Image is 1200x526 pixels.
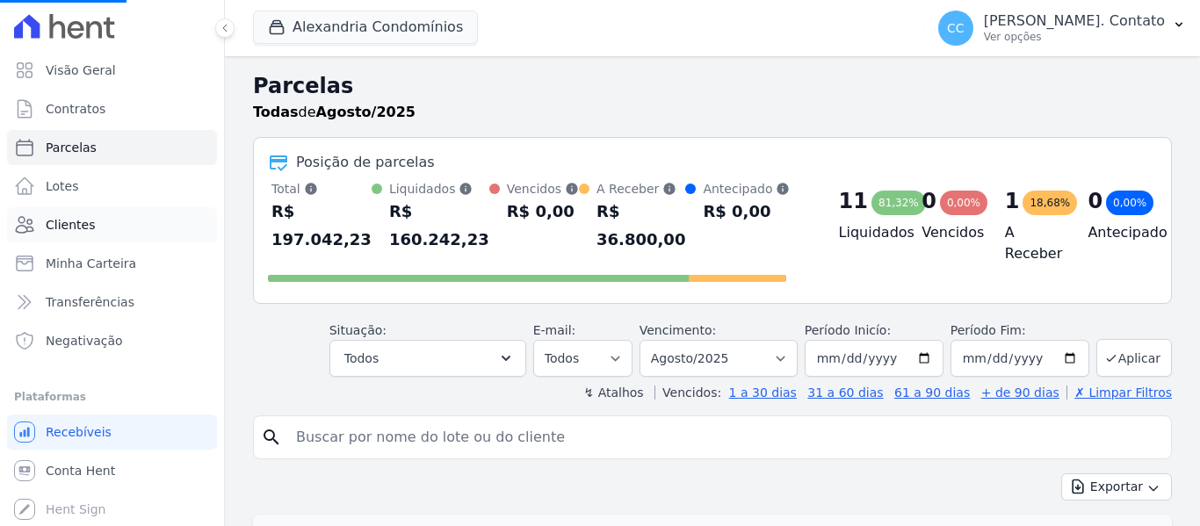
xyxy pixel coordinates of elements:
[922,187,936,215] div: 0
[46,462,115,479] span: Conta Hent
[7,91,217,126] a: Contratos
[981,385,1059,400] a: + de 90 dias
[839,187,868,215] div: 11
[924,4,1200,53] button: CC [PERSON_NAME]. Contato Ver opções
[947,22,965,34] span: CC
[507,198,579,226] div: R$ 0,00
[703,180,790,198] div: Antecipado
[253,70,1172,102] h2: Parcelas
[951,321,1089,340] label: Período Fim:
[533,323,576,337] label: E-mail:
[1023,191,1077,215] div: 18,68%
[596,180,685,198] div: A Receber
[46,216,95,234] span: Clientes
[703,198,790,226] div: R$ 0,00
[596,198,685,254] div: R$ 36.800,00
[805,323,891,337] label: Período Inicío:
[7,246,217,281] a: Minha Carteira
[7,130,217,165] a: Parcelas
[253,11,478,44] button: Alexandria Condomínios
[1096,339,1172,377] button: Aplicar
[894,385,970,400] a: 61 a 90 dias
[984,12,1165,30] p: [PERSON_NAME]. Contato
[344,348,379,369] span: Todos
[46,100,105,118] span: Contratos
[261,427,282,448] i: search
[654,385,721,400] label: Vencidos:
[1088,187,1102,215] div: 0
[1066,385,1172,400] a: ✗ Limpar Filtros
[1061,473,1172,501] button: Exportar
[7,53,217,88] a: Visão Geral
[271,198,372,254] div: R$ 197.042,23
[46,293,134,311] span: Transferências
[871,191,926,215] div: 81,32%
[807,385,883,400] a: 31 a 60 dias
[253,104,299,120] strong: Todas
[640,323,716,337] label: Vencimento:
[46,61,116,79] span: Visão Geral
[329,323,387,337] label: Situação:
[316,104,416,120] strong: Agosto/2025
[940,191,987,215] div: 0,00%
[46,255,136,272] span: Minha Carteira
[729,385,797,400] a: 1 a 30 dias
[296,152,435,173] div: Posição de parcelas
[389,180,489,198] div: Liquidados
[583,385,643,400] label: ↯ Atalhos
[329,340,526,377] button: Todos
[14,386,210,407] div: Plataformas
[7,169,217,204] a: Lotes
[286,420,1164,455] input: Buscar por nome do lote ou do cliente
[7,285,217,320] a: Transferências
[922,222,977,243] h4: Vencidos
[507,180,579,198] div: Vencidos
[46,177,79,195] span: Lotes
[46,332,123,349] span: Negativação
[1005,222,1060,264] h4: A Receber
[271,180,372,198] div: Total
[46,423,112,441] span: Recebíveis
[7,414,217,450] a: Recebíveis
[7,323,217,358] a: Negativação
[1005,187,1020,215] div: 1
[1088,222,1143,243] h4: Antecipado
[389,198,489,254] div: R$ 160.242,23
[46,139,97,156] span: Parcelas
[7,453,217,488] a: Conta Hent
[839,222,894,243] h4: Liquidados
[253,102,416,123] p: de
[7,207,217,242] a: Clientes
[1106,191,1153,215] div: 0,00%
[984,30,1165,44] p: Ver opções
